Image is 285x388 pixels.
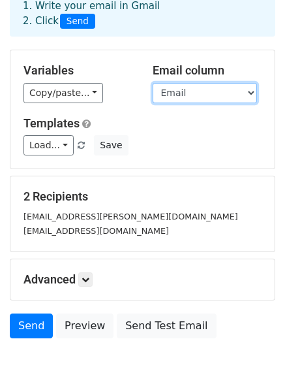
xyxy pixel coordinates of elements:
[117,314,216,338] a: Send Test Email
[23,272,262,287] h5: Advanced
[10,314,53,338] a: Send
[23,226,169,236] small: [EMAIL_ADDRESS][DOMAIN_NAME]
[23,83,103,103] a: Copy/paste...
[23,116,80,130] a: Templates
[153,63,262,78] h5: Email column
[23,135,74,155] a: Load...
[220,325,285,388] iframe: Chat Widget
[60,14,95,29] span: Send
[94,135,128,155] button: Save
[23,63,133,78] h5: Variables
[56,314,113,338] a: Preview
[23,189,262,204] h5: 2 Recipients
[23,212,238,221] small: [EMAIL_ADDRESS][PERSON_NAME][DOMAIN_NAME]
